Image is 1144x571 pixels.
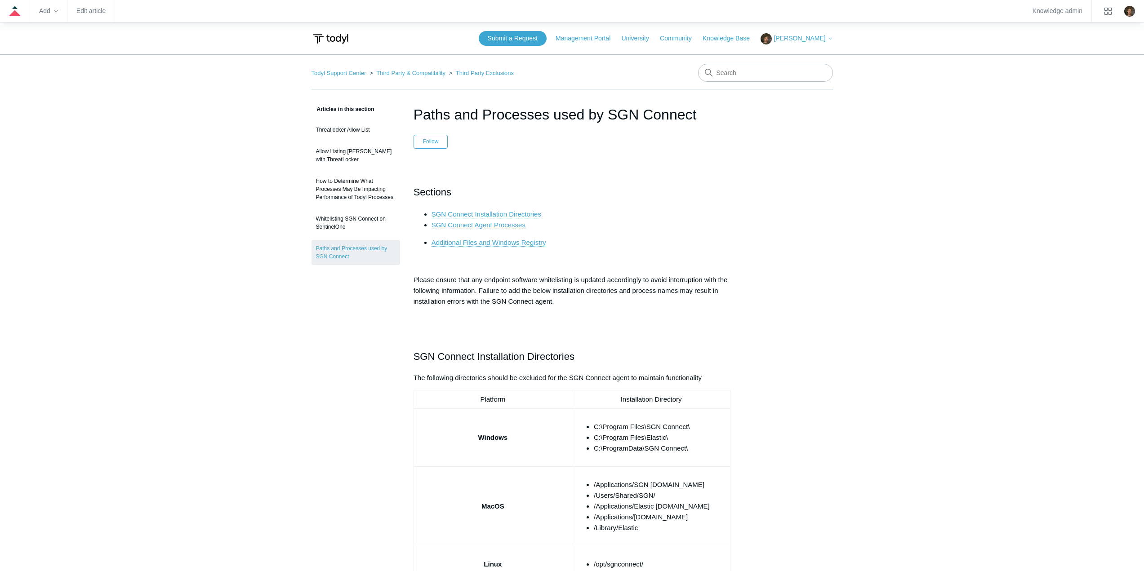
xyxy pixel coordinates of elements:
li: Todyl Support Center [312,70,368,76]
span: Articles in this section [312,106,374,112]
li: /Users/Shared/SGN/ [594,490,726,501]
span: Please ensure that any endpoint software whitelisting is updated accordingly to avoid interruptio... [414,276,728,305]
a: Knowledge Base [703,34,759,43]
img: user avatar [1124,6,1135,17]
zd-hc-trigger: Click your profile icon to open the profile menu [1124,6,1135,17]
li: Third Party & Compatibility [368,70,447,76]
a: Third Party Exclusions [456,70,514,76]
a: Whitelisting SGN Connect on SentinelOne [312,210,400,235]
li: C:\Program Files\SGN Connect\ [594,421,726,432]
li: /Applications/Elastic [DOMAIN_NAME] [594,501,726,512]
input: Search [698,64,833,82]
td: Installation Directory [572,390,730,409]
a: How to Determine What Processes May Be Impacting Performance of Todyl Processes [312,173,400,206]
a: SGN Connect Installation Directories [432,210,541,218]
a: Todyl Support Center [312,70,366,76]
a: Allow Listing [PERSON_NAME] with ThreatLocker [312,143,400,168]
li: Third Party Exclusions [447,70,514,76]
a: Knowledge admin [1033,9,1082,13]
a: Threatlocker Allow List [312,121,400,138]
span: The following directories should be excluded for the SGN Connect agent to maintain functionality [414,374,702,381]
a: Submit a Request [479,31,547,46]
li: C:\ProgramData\SGN Connect\ [594,443,726,454]
li: /Applications/[DOMAIN_NAME] [594,512,726,522]
li: /opt/sgnconnect/ [594,559,726,570]
li: /Library/Elastic [594,522,726,533]
a: Additional Files and Windows Registry [432,239,546,247]
span: SGN Connect Installation Directories [414,351,574,362]
h1: Paths and Processes used by SGN Connect [414,104,731,125]
strong: MacOS [481,502,504,510]
strong: Linux [484,560,502,568]
a: University [621,34,658,43]
strong: Windows [478,434,507,441]
span: [PERSON_NAME] [774,35,825,42]
a: Paths and Processes used by SGN Connect [312,240,400,265]
zd-hc-trigger: Add [39,9,58,13]
button: [PERSON_NAME] [761,33,832,44]
img: Todyl Support Center Help Center home page [312,31,350,47]
a: Third Party & Compatibility [376,70,445,76]
h2: Sections [414,184,731,200]
button: Follow Article [414,135,448,148]
li: /Applications/SGN [DOMAIN_NAME] [594,479,726,490]
a: Management Portal [556,34,619,43]
a: SGN Connect Agent Processes [432,221,525,229]
a: Community [660,34,701,43]
li: C:\Program Files\Elastic\ [594,432,726,443]
a: Edit article [76,9,106,13]
td: Platform [414,390,572,409]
